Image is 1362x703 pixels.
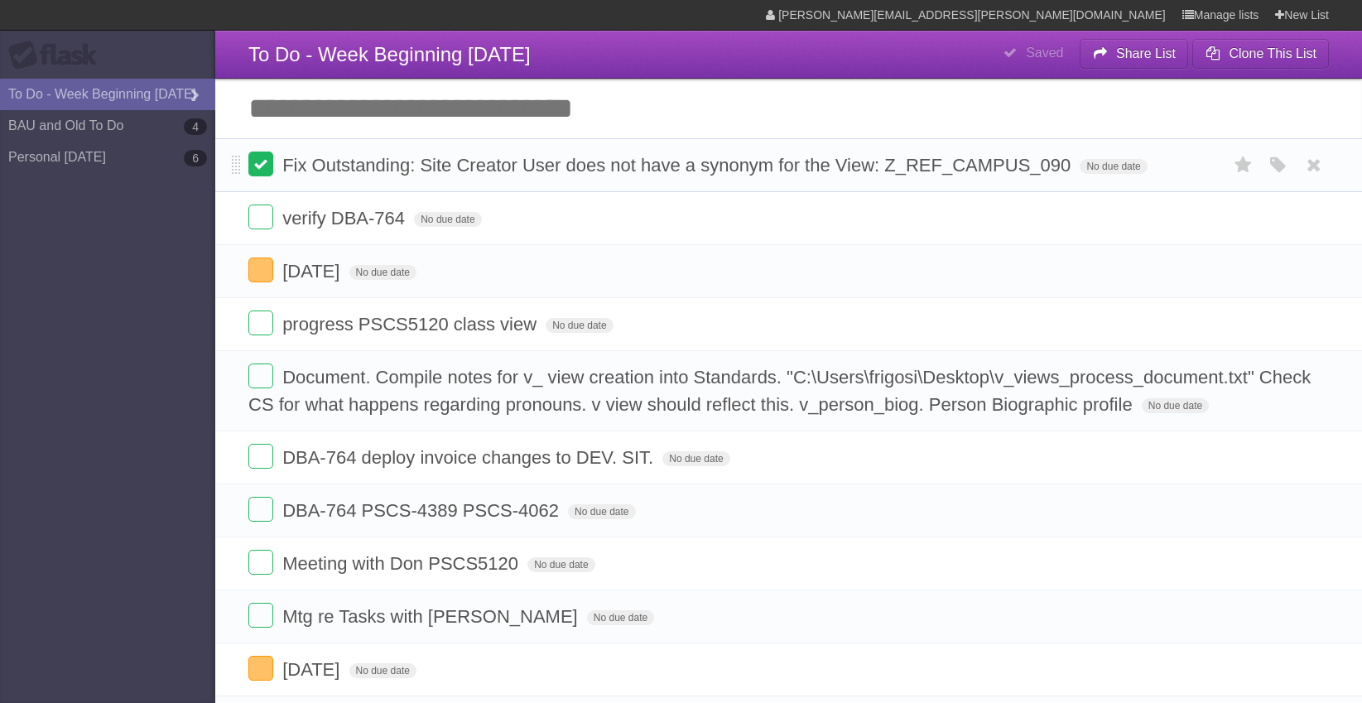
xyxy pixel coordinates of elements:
[527,557,594,572] span: No due date
[248,603,273,628] label: Done
[248,258,273,282] label: Done
[282,553,522,574] span: Meeting with Don PSCS5120
[248,367,1311,415] span: Document. Compile notes for v_ view creation into Standards. "C:\Users\frigosi\Desktop\v_views_pr...
[1192,39,1329,69] button: Clone This List
[248,364,273,388] label: Done
[184,118,207,135] b: 4
[587,610,654,625] span: No due date
[282,447,657,468] span: DBA-764 deploy invoice changes to DEV. SIT.
[248,311,273,335] label: Done
[248,656,273,681] label: Done
[1228,152,1259,179] label: Star task
[282,208,409,229] span: verify DBA-764
[349,663,416,678] span: No due date
[568,504,635,519] span: No due date
[1229,46,1316,60] b: Clone This List
[546,318,613,333] span: No due date
[414,212,481,227] span: No due date
[282,314,541,335] span: progress PSCS5120 class view
[248,550,273,575] label: Done
[248,497,273,522] label: Done
[248,444,273,469] label: Done
[1116,46,1176,60] b: Share List
[248,205,273,229] label: Done
[282,155,1075,176] span: Fix Outstanding: Site Creator User does not have a synonym for the View: Z_REF_CAMPUS_090
[248,43,531,65] span: To Do - Week Beginning [DATE]
[248,152,273,176] label: Done
[1142,398,1209,413] span: No due date
[184,150,207,166] b: 6
[1026,46,1063,60] b: Saved
[8,41,108,70] div: Flask
[282,659,344,680] span: [DATE]
[662,451,729,466] span: No due date
[282,606,582,627] span: Mtg re Tasks with [PERSON_NAME]
[1080,39,1189,69] button: Share List
[1080,159,1147,174] span: No due date
[282,261,344,282] span: [DATE]
[349,265,416,280] span: No due date
[282,500,563,521] span: DBA-764 PSCS-4389 PSCS-4062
